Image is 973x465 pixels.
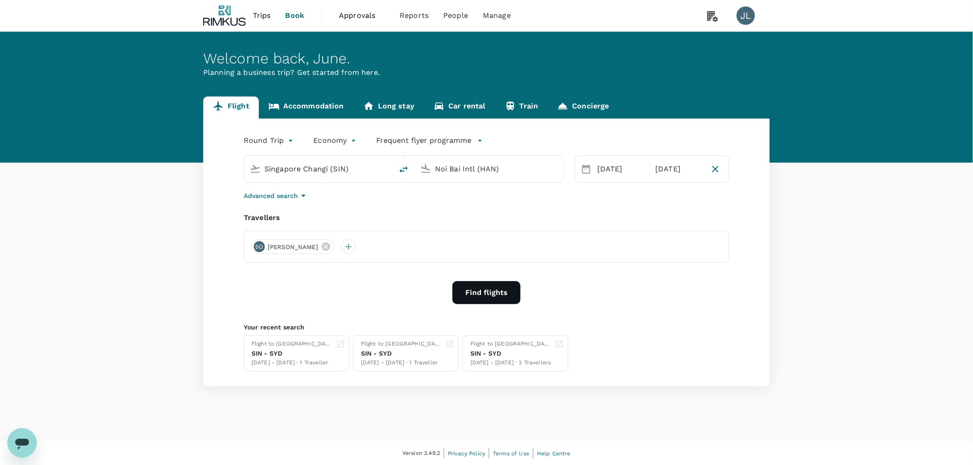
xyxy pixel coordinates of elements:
button: Open [557,168,559,170]
a: Train [495,96,548,119]
button: Find flights [452,281,521,304]
div: SIN - SYD [470,349,551,358]
span: Manage [483,10,511,21]
div: Flight to [GEOGRAPHIC_DATA] [470,340,551,349]
iframe: Button to launch messaging window [7,428,37,458]
div: Flight to [GEOGRAPHIC_DATA] [252,340,332,349]
div: SIN - SYD [252,349,332,358]
input: Going to [435,162,544,176]
div: Flight to [GEOGRAPHIC_DATA] [361,340,442,349]
div: [DATE] [652,160,705,178]
div: [DATE] - [DATE] · 1 Traveller [361,358,442,368]
div: JL [737,6,755,25]
div: SO [254,241,265,252]
button: Advanced search [244,190,309,201]
span: Approvals [339,10,385,21]
span: Version 3.49.2 [402,449,440,458]
span: Privacy Policy [448,450,485,457]
a: Terms of Use [493,448,529,459]
span: People [443,10,468,21]
div: SO[PERSON_NAME] [252,239,334,254]
button: delete [393,159,415,181]
a: Long stay [354,96,424,119]
span: [PERSON_NAME] [262,243,324,252]
div: [DATE] [594,160,647,178]
span: Reports [400,10,429,21]
a: Help Centre [537,448,571,459]
span: Terms of Use [493,450,529,457]
div: [DATE] - [DATE] · 2 Travellers [470,358,551,368]
p: Advanced search [244,191,298,200]
input: Depart from [264,162,373,176]
a: Flight [203,96,259,119]
div: Travellers [244,212,729,223]
button: Open [386,168,388,170]
a: Concierge [548,96,618,119]
div: Economy [314,133,358,148]
p: Frequent flyer programme [377,135,472,146]
div: Welcome back , June . [203,50,770,67]
div: SIN - SYD [361,349,442,358]
p: Your recent search [244,323,729,332]
a: Accommodation [259,96,354,119]
a: Privacy Policy [448,448,485,459]
div: [DATE] - [DATE] · 1 Traveller [252,358,332,368]
span: Help Centre [537,450,571,457]
span: Trips [253,10,271,21]
a: Car rental [424,96,495,119]
p: Planning a business trip? Get started from here. [203,67,770,78]
span: Book [286,10,305,21]
div: Round Trip [244,133,295,148]
img: Rimkus SG Pte. Ltd. [203,6,246,26]
button: Frequent flyer programme [377,135,483,146]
